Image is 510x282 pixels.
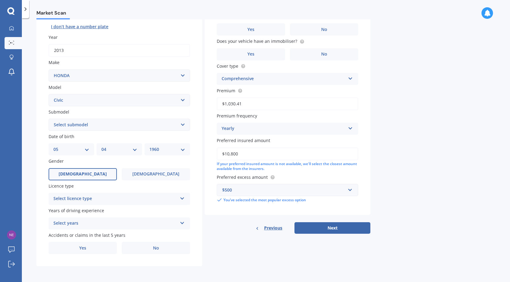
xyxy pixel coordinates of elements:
span: Make [49,60,59,66]
span: [DEMOGRAPHIC_DATA] [59,172,107,177]
span: No [321,27,327,32]
div: Select years [53,220,177,227]
button: Next [294,222,370,234]
span: Gender [49,158,64,164]
span: [DEMOGRAPHIC_DATA] [132,172,179,177]
button: I don’t have a number plate [49,22,111,32]
span: Preferred insured amount [217,138,270,144]
div: Select licence type [53,195,177,202]
span: Previous [264,223,282,233]
span: Yes [79,246,86,251]
span: Preferred excess amount [217,174,268,180]
span: Market Scan [36,10,70,18]
div: Comprehensive [222,75,345,83]
span: Date of birth [49,134,74,139]
span: Year [49,34,58,40]
span: Years of driving experience [49,208,104,213]
div: Yearly [222,125,345,132]
div: $500 [222,187,345,193]
input: YYYY [49,44,190,57]
input: Enter premium [217,97,358,110]
span: Premium frequency [217,113,257,119]
img: f310dcd306a027239ec4a42356f0d892 [7,230,16,240]
span: Model [49,84,61,90]
span: Does your vehicle have an immobiliser? [217,39,297,44]
div: You’ve selected the most popular excess option [217,197,358,203]
span: Yes [247,27,254,32]
span: Submodel [49,109,69,115]
span: Accidents or claims in the last 5 years [49,232,125,238]
span: Cover type [217,63,238,69]
span: Yes [247,52,254,57]
span: Premium [217,88,235,93]
span: No [321,52,327,57]
div: If your preferred insured amount is not available, we'll select the closest amount available from... [217,161,358,172]
input: Enter amount [217,148,358,160]
span: No [153,246,159,251]
span: Licence type [49,183,74,189]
